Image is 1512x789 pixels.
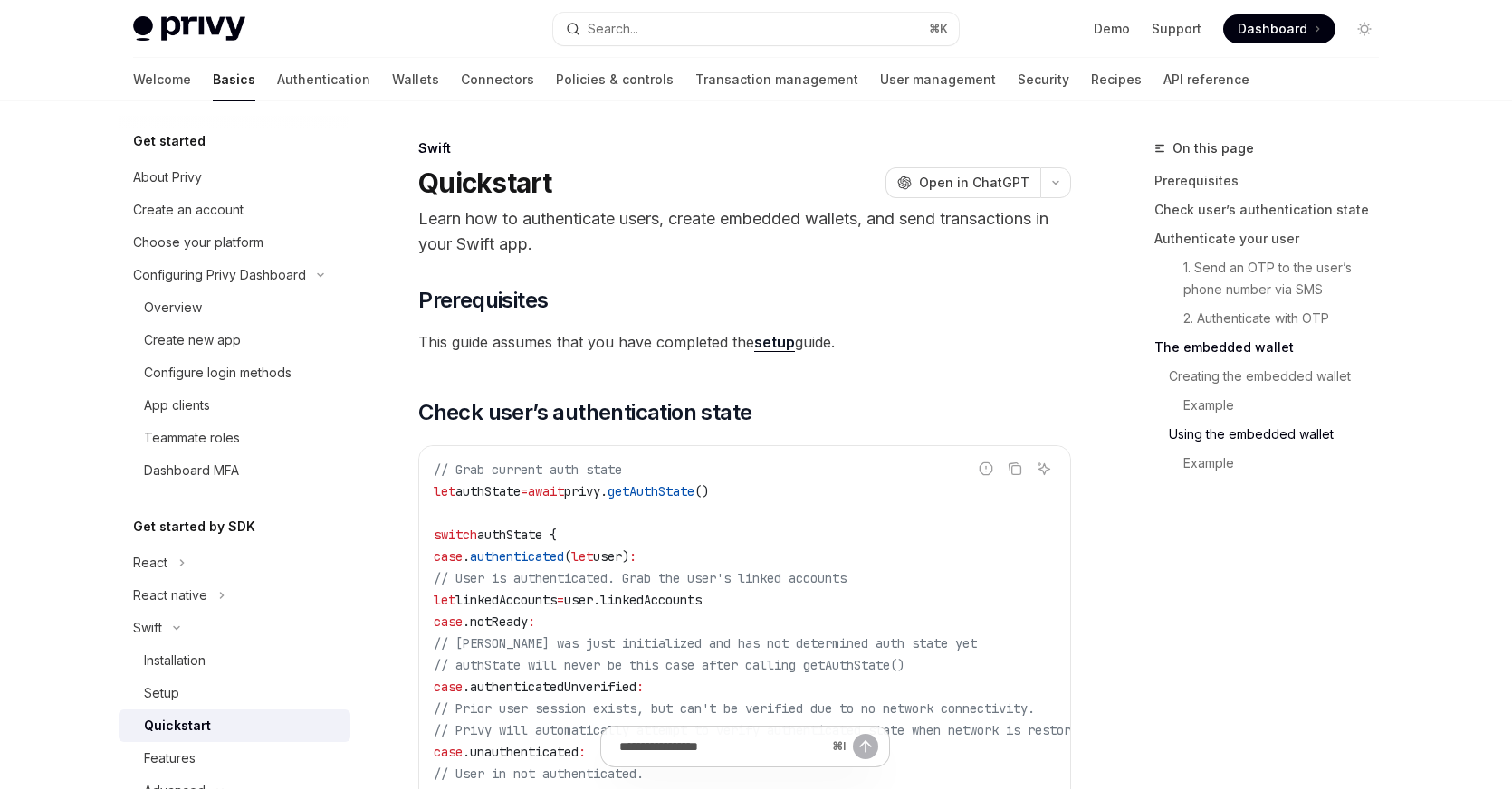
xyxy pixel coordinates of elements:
button: Open in ChatGPT [885,167,1040,198]
p: Learn how to authenticate users, create embedded wallets, and send transactions in your Swift app. [418,206,1071,257]
span: linkedAccounts [600,592,702,608]
a: Setup [119,677,350,709]
div: Search... [588,18,638,40]
span: = [521,483,528,499]
img: light logo [133,16,245,42]
a: Dashboard MFA [119,454,350,487]
span: case [434,679,463,695]
span: let [571,548,593,565]
span: Open in ChatGPT [919,174,1029,192]
a: Dashboard [1223,14,1335,43]
span: ⌘ K [929,22,948,36]
a: Security [1018,58,1069,101]
span: Dashboard [1238,20,1307,38]
a: Choose your platform [119,226,350,259]
div: Teammate roles [144,427,240,449]
a: Example [1154,449,1393,478]
span: // User is authenticated. Grab the user's linked accounts [434,570,847,586]
a: Authentication [277,58,370,101]
span: privy. [564,483,608,499]
span: authState [455,483,521,499]
div: Setup [144,682,179,704]
span: linkedAccounts [455,592,557,608]
a: Configure login methods [119,356,350,389]
span: getAuthState [608,483,694,499]
button: Toggle React native section [119,579,350,612]
div: Choose your platform [133,232,263,253]
span: user) [593,548,629,565]
div: Overview [144,297,202,318]
span: = [557,592,564,608]
div: About Privy [133,166,202,188]
span: // authState will never be this case after calling getAuthState() [434,657,904,673]
div: Swift [418,139,1071,157]
span: This guide assumes that you have completed the guide. [418,329,1071,355]
div: Installation [144,650,206,671]
h5: Get started [133,130,206,152]
span: Prerequisites [418,286,548,315]
a: User management [880,58,996,101]
a: Connectors [461,58,534,101]
div: Create new app [144,329,241,351]
span: user. [564,592,600,608]
button: Toggle Configuring Privy Dashboard section [119,259,350,291]
a: Using the embedded wallet [1154,420,1393,449]
a: setup [754,333,795,352]
span: authState { [477,527,557,543]
a: Support [1152,20,1201,38]
button: Toggle dark mode [1350,14,1379,43]
a: API reference [1163,58,1249,101]
div: Create an account [133,199,244,221]
a: Policies & controls [556,58,674,101]
a: Check user’s authentication state [1154,195,1393,224]
a: Welcome [133,58,191,101]
a: Recipes [1091,58,1142,101]
span: switch [434,527,477,543]
span: () [694,483,709,499]
a: Authenticate your user [1154,224,1393,253]
a: Creating the embedded wallet [1154,362,1393,391]
button: Ask AI [1032,457,1056,480]
span: // [PERSON_NAME] was just initialized and has not determined auth state yet [434,635,977,651]
span: authenticated [470,548,564,565]
span: . [463,548,470,565]
a: Create an account [119,194,350,226]
div: React [133,552,167,574]
button: Toggle React section [119,547,350,579]
span: : [636,679,644,695]
span: On this page [1172,138,1254,159]
span: // Prior user session exists, but can't be verified due to no network connectivity. [434,700,1035,717]
a: Features [119,742,350,775]
div: Features [144,747,196,769]
a: Create new app [119,324,350,356]
div: Quickstart [144,715,211,737]
span: : [528,613,535,630]
h1: Quickstart [418,166,552,199]
div: Dashboard MFA [144,460,239,481]
span: : [629,548,636,565]
a: Example [1154,391,1393,420]
span: . [463,613,470,630]
button: Copy the contents from the code block [1003,457,1027,480]
a: Teammate roles [119,422,350,454]
a: Overview [119,291,350,324]
a: Quickstart [119,709,350,742]
a: 1. Send an OTP to the user’s phone number via SMS [1154,253,1393,304]
a: Wallets [392,58,439,101]
div: Swift [133,617,162,639]
a: Installation [119,644,350,677]
span: . [463,679,470,695]
a: Demo [1094,20,1130,38]
span: let [434,483,455,499]
div: React native [133,585,207,606]
a: The embedded wallet [1154,333,1393,362]
span: authenticatedUnverified [470,679,636,695]
div: Configuring Privy Dashboard [133,264,306,286]
a: Transaction management [695,58,858,101]
span: case [434,548,463,565]
button: Report incorrect code [974,457,998,480]
span: let [434,592,455,608]
input: Ask a question... [619,727,825,766]
a: About Privy [119,161,350,194]
span: await [528,483,564,499]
